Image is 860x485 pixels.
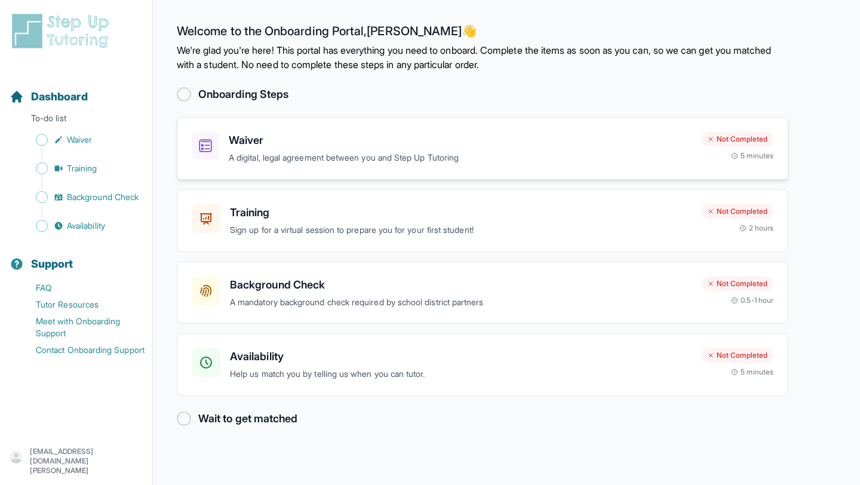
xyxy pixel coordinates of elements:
span: Background Check [67,191,139,203]
h3: Availability [230,348,692,365]
div: Not Completed [701,204,773,219]
h3: Waiver [229,132,692,149]
div: 5 minutes [731,367,773,377]
button: Dashboard [5,69,148,110]
p: Sign up for a virtual session to prepare you for your first student! [230,223,692,237]
span: Training [67,162,97,174]
a: Background CheckA mandatory background check required by school district partnersNot Completed0.5... [177,262,788,324]
h2: Onboarding Steps [198,86,288,103]
a: Dashboard [10,88,88,105]
a: FAQ [10,280,152,296]
h3: Training [230,204,692,221]
a: Background Check [10,189,152,205]
h3: Background Check [230,277,692,293]
span: Waiver [67,134,92,146]
p: Help us match you by telling us when you can tutor. [230,367,692,381]
a: Waiver [10,131,152,148]
p: [EMAIL_ADDRESS][DOMAIN_NAME][PERSON_NAME] [30,447,143,475]
span: Availability [67,220,105,232]
a: Training [10,160,152,177]
h2: Wait to get matched [198,410,297,427]
img: logo [10,12,116,50]
div: Not Completed [701,348,773,363]
p: We're glad you're here! This portal has everything you need to onboard. Complete the items as soo... [177,43,788,72]
span: Support [31,256,73,272]
button: Support [5,237,148,277]
a: Availability [10,217,152,234]
span: Dashboard [31,88,88,105]
a: TrainingSign up for a virtual session to prepare you for your first student!Not Completed2 hours [177,189,788,252]
div: Not Completed [701,277,773,291]
button: [EMAIL_ADDRESS][DOMAIN_NAME][PERSON_NAME] [10,447,143,475]
a: Meet with Onboarding Support [10,313,152,342]
p: To-do list [5,112,148,129]
div: Not Completed [701,132,773,146]
div: 2 hours [739,223,774,233]
a: Contact Onboarding Support [10,342,152,358]
h2: Welcome to the Onboarding Portal, [PERSON_NAME] 👋 [177,24,788,43]
a: Tutor Resources [10,296,152,313]
a: AvailabilityHelp us match you by telling us when you can tutor.Not Completed5 minutes [177,333,788,396]
div: 5 minutes [731,151,773,161]
a: WaiverA digital, legal agreement between you and Step Up TutoringNot Completed5 minutes [177,117,788,180]
div: 0.5-1 hour [731,296,773,305]
p: A mandatory background check required by school district partners [230,296,692,309]
p: A digital, legal agreement between you and Step Up Tutoring [229,151,692,165]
